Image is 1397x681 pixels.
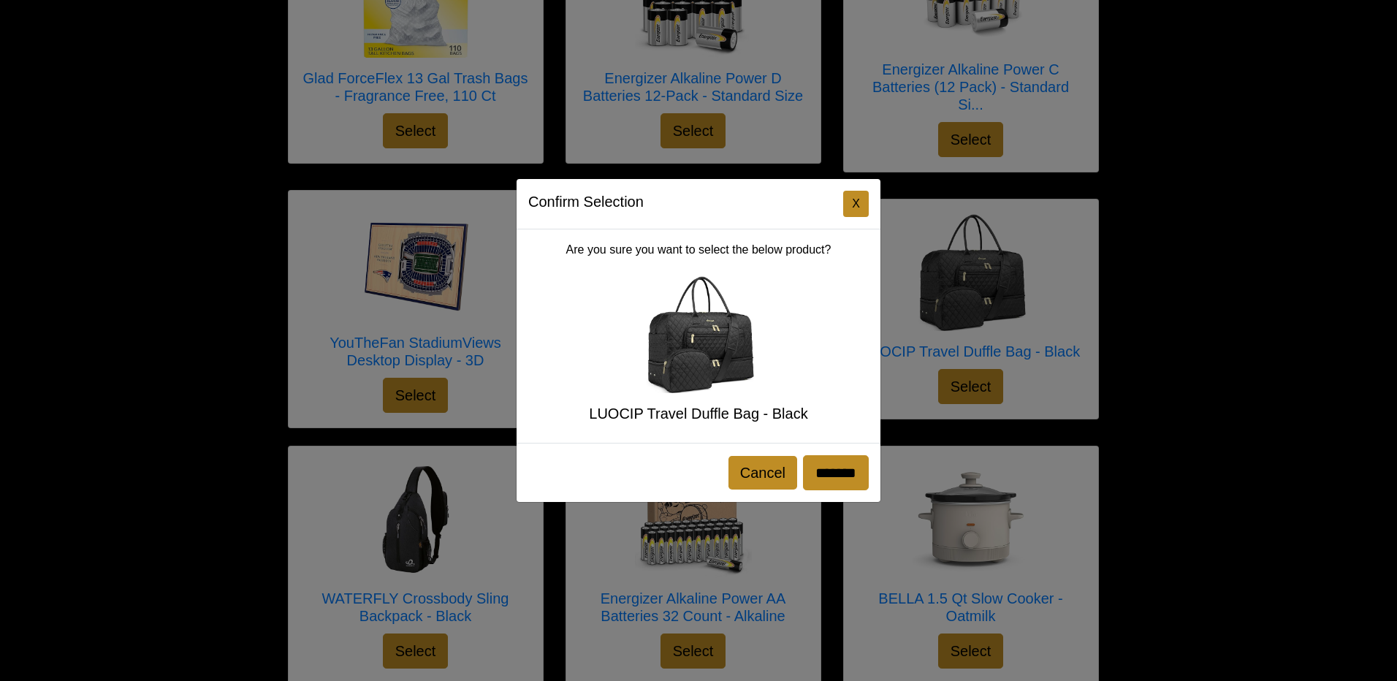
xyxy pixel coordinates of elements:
h5: LUOCIP Travel Duffle Bag - Black [528,405,869,422]
button: Cancel [728,456,797,490]
h5: Confirm Selection [528,191,644,213]
img: LUOCIP Travel Duffle Bag - Black [640,276,757,393]
button: Close [843,191,869,217]
div: Are you sure you want to select the below product? [517,229,880,443]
